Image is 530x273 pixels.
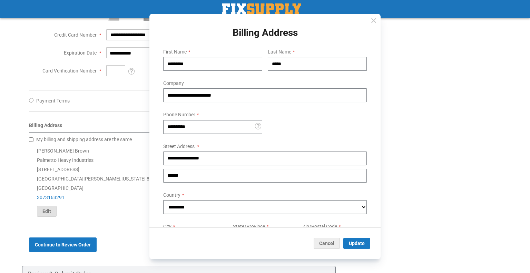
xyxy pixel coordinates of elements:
a: 3073163291 [37,195,65,200]
span: State/Province [233,224,265,229]
button: Continue to Review Order [29,237,97,252]
span: Expiration Date [64,50,97,56]
button: Edit [37,206,57,217]
span: Edit [42,208,51,214]
span: [US_STATE] [121,176,146,182]
span: Payment Terms [36,98,70,104]
span: Last Name [268,49,291,55]
span: Credit Card Number [54,32,97,38]
span: Country [163,192,180,198]
div: Billing Address [29,122,329,133]
span: Update [349,241,365,246]
span: Cancel [319,241,334,246]
span: Card Verification Number [42,68,97,74]
h1: Billing Address [158,28,372,38]
img: Fix Industrial Supply [222,3,301,14]
div: [PERSON_NAME] Brown Palmetto Heavy Industries [STREET_ADDRESS] [GEOGRAPHIC_DATA][PERSON_NAME] , 8... [29,146,329,217]
button: Update [343,238,370,249]
span: Continue to Review Order [35,242,91,247]
span: Company [163,80,184,86]
button: Cancel [314,238,340,249]
a: store logo [222,3,301,14]
span: Zip/Postal Code [303,224,337,229]
span: Street Address [163,144,195,149]
span: City [163,224,171,229]
span: Phone Number [163,112,195,117]
span: My billing and shipping address are the same [36,137,132,142]
span: First Name [163,49,187,55]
